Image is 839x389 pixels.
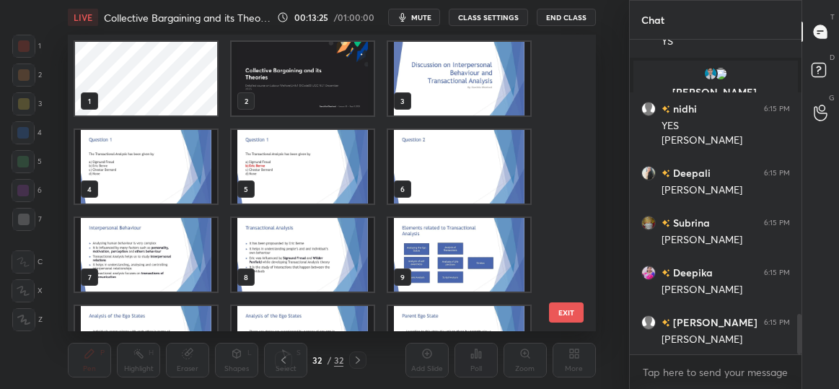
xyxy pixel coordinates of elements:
[662,105,670,113] img: no-rating-badge.077c3623.svg
[662,269,670,277] img: no-rating-badge.077c3623.svg
[764,318,790,327] div: 6:15 PM
[12,92,42,115] div: 3
[662,35,790,49] div: YS
[641,315,656,330] img: default.png
[641,266,656,280] img: ce914d54bc01467f83cf444f2cc66d4d.jpg
[764,219,790,227] div: 6:15 PM
[388,9,440,26] button: mute
[630,40,801,355] div: grid
[764,169,790,178] div: 6:15 PM
[630,1,676,39] p: Chat
[830,12,835,22] p: T
[12,308,43,331] div: Z
[642,87,789,110] p: [PERSON_NAME], [GEOGRAPHIC_DATA]
[12,35,41,58] div: 1
[670,165,711,180] h6: Deepali
[764,268,790,277] div: 6:15 PM
[411,12,431,22] span: mute
[662,333,790,347] div: [PERSON_NAME]
[670,265,713,280] h6: Deepika
[12,279,43,302] div: X
[670,101,697,116] h6: nidhi
[662,170,670,178] img: no-rating-badge.077c3623.svg
[764,105,790,113] div: 6:15 PM
[662,283,790,297] div: [PERSON_NAME]
[830,52,835,63] p: D
[12,250,43,274] div: C
[662,219,670,227] img: no-rating-badge.077c3623.svg
[641,166,656,180] img: 36941770a5e5455d8aa613aecbfb14cc.jpg
[662,233,790,248] div: [PERSON_NAME]
[12,64,42,87] div: 2
[104,11,271,25] h4: Collective Bargaining and its Theories
[12,121,42,144] div: 4
[662,319,670,327] img: no-rating-badge.077c3623.svg
[641,216,656,230] img: 30a663b5b5b14e6dbea0efe04968168a.jpg
[68,9,98,26] div: LIVE
[713,66,728,81] img: 3
[829,92,835,103] p: G
[327,356,331,364] div: /
[670,215,710,230] h6: Subrina
[12,179,42,202] div: 6
[334,354,343,367] div: 32
[549,302,584,323] button: EXIT
[68,35,570,331] div: grid
[662,134,790,148] div: [PERSON_NAME]
[12,150,42,173] div: 5
[309,356,324,364] div: 32
[537,9,596,26] button: End Class
[703,66,718,81] img: e4522f3f183f4fa985da52f28935f820.jpg
[662,183,790,198] div: [PERSON_NAME]
[449,9,528,26] button: CLASS SETTINGS
[12,208,42,231] div: 7
[662,119,790,134] div: YES
[641,102,656,116] img: default.png
[670,315,757,330] h6: [PERSON_NAME]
